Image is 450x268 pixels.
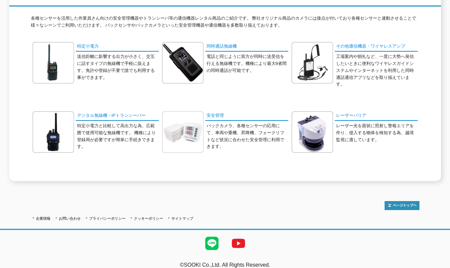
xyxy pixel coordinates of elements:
p: 送信距離に影響する出力が小さく、交互に話すタイプの無線機で手軽に扱えます。免許や登録が不要で誰でも利用する事ができます。 [77,53,159,81]
img: 同時通話無線機 [162,42,204,84]
a: サイトマップ [171,216,193,220]
img: トップページへ [385,201,419,210]
p: 電話と同じように双方が同時に送受信を行える無線機です。機種により最大9者間の同時通話が可能です。 [207,53,288,74]
a: その他通信機器・ワイヤレスアンプ [335,42,418,52]
a: 同時通話無線機 [205,42,288,52]
p: 特定小電力と比較して高出力な為、広範囲で使用可能な無線機です。 機種により登録局が必要ですが簡単に手続きできます。 [77,123,159,150]
a: プライバシーポリシー [89,216,126,220]
img: その他通信機器・ワイヤレスアンプ [292,42,333,84]
a: 安全管理 [205,111,288,121]
p: 工場案内や朝礼など、一度に大勢へ発信したいときに便利なワイヤレスガイドシステムやインターネットを利用した同時通話通信アプリなどを取り揃えています。 [336,53,418,88]
img: 特定小電力 [33,42,74,84]
a: クッキーポリシー [134,216,163,220]
a: 企業情報 [36,216,50,220]
a: 特定小電力 [76,42,159,52]
a: お問い合わせ [59,216,81,220]
p: バックカメラ、各種センサーの応用にて、車両や重機、昇降機、フォークリフトなど状況に合わせた安全管理に利用できます。 [207,123,288,150]
img: デジタル無線機・IPトランシーバー [33,111,74,153]
p: 各種センサーを活用した作業員さん向けの安全管理機器やトランシーバ等の通信機器レンタル商品のご紹介です。 弊社オリジナル商品のカメラには接点が付いており各種センサーと連動させることで様々なシーンで... [31,15,419,32]
a: デジタル無線機・IPトランシーバー [76,111,159,121]
img: LINE [199,230,225,257]
img: YouTube [225,230,252,257]
p: レーザー光を面状に照射し警報エリアを作り、侵入する物体を検知する為、越境監視に適しています。 [336,123,418,143]
img: 安全管理 [162,111,204,153]
a: レーザーバリア [335,111,418,121]
img: レーザーバリア [292,111,333,153]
